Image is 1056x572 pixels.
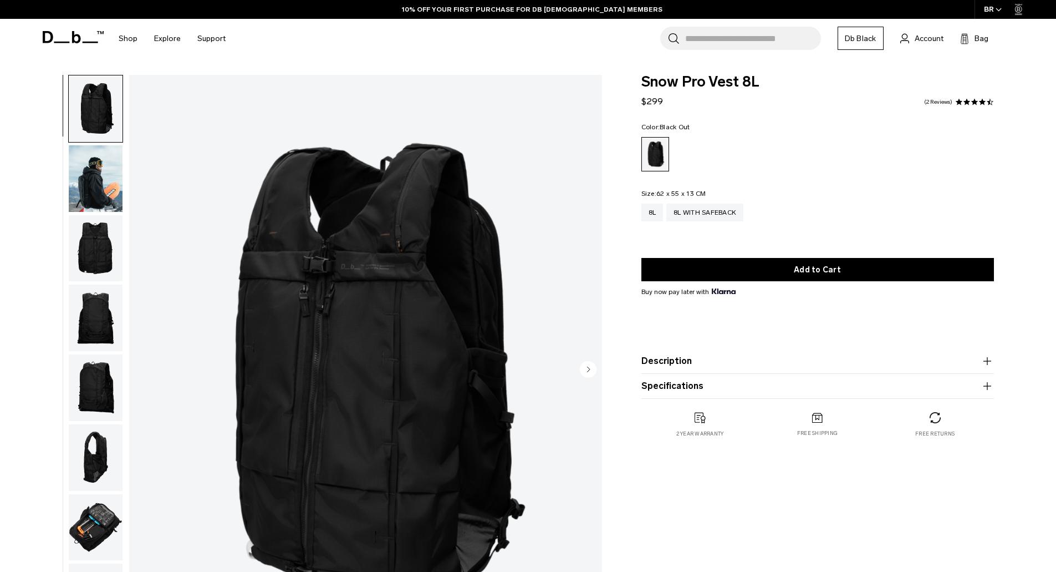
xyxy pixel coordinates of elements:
img: Snow Pro Vest 8L [69,424,123,491]
img: Snow Pro Vest 8L [69,215,123,282]
a: Explore [154,19,181,58]
button: Snow Pro Vest 8L [68,284,123,352]
button: Next slide [580,361,596,379]
button: Snow Pro Vest 8L [68,75,123,143]
button: Specifications [641,379,994,393]
button: Description [641,355,994,368]
p: Free returns [915,430,955,438]
a: 10% OFF YOUR FIRST PURCHASE FOR DB [DEMOGRAPHIC_DATA] MEMBERS [402,4,662,14]
span: $299 [641,96,663,107]
legend: Size: [641,190,706,197]
span: Snow Pro Vest 8L [641,75,994,89]
button: Snow Pro Vest 8L [68,424,123,492]
a: 2 reviews [924,99,952,105]
a: Shop [119,19,137,58]
button: Bag [960,32,988,45]
a: Support [197,19,226,58]
button: Snow Pro Vest 8L [68,494,123,561]
legend: Color: [641,124,690,130]
img: Snow Pro Vest 8L [69,75,123,142]
button: Snow Pro Vest 8L [68,145,123,212]
img: Snow Pro Vest 8L [69,355,123,421]
span: Buy now pay later with [641,287,736,297]
button: Snow Pro Vest 8L [68,354,123,422]
span: Bag [975,33,988,44]
span: 62 x 55 x 13 CM [656,190,706,198]
p: Free shipping [797,429,838,437]
a: 8L [641,204,664,221]
img: Snow Pro Vest 8L [69,285,123,351]
span: Black Out [660,123,690,131]
button: Add to Cart [641,258,994,281]
a: Black Out [641,137,669,171]
a: 8L with Safeback [666,204,743,221]
nav: Main Navigation [110,19,234,58]
p: 2 year warranty [676,430,724,438]
img: Snow Pro Vest 8L [69,494,123,561]
span: Account [915,33,943,44]
button: Snow Pro Vest 8L [68,215,123,282]
a: Account [900,32,943,45]
img: Snow Pro Vest 8L [69,145,123,212]
img: {"height" => 20, "alt" => "Klarna"} [712,288,736,294]
a: Db Black [838,27,884,50]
